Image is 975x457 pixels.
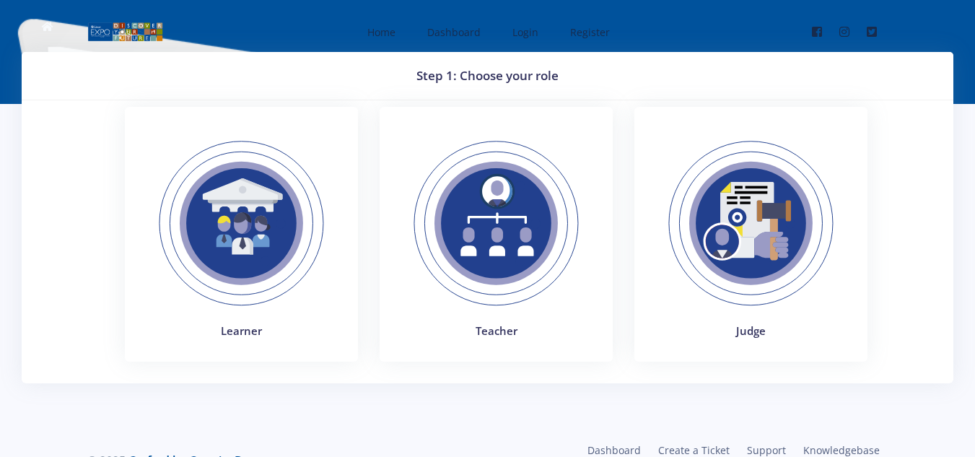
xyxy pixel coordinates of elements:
img: logo01.png [87,21,163,43]
span: Register [570,25,610,39]
h4: Learner [142,323,341,339]
img: Judges [652,124,850,323]
h4: Judge [652,323,850,339]
a: Judges Judge [624,107,878,384]
h3: Step 1: Choose your role [39,66,936,85]
img: Learner [142,124,341,323]
a: Learner Learner [114,107,369,384]
span: Home [367,25,395,39]
span: Knowledgebase [803,443,880,457]
a: Teacher Teacher [369,107,624,384]
a: Login [498,13,550,51]
h4: Teacher [397,323,595,339]
a: Register [556,13,621,51]
a: Home [353,13,407,51]
span: Login [512,25,538,39]
span: Dashboard [427,25,481,39]
img: Teacher [397,124,595,323]
a: Dashboard [413,13,492,51]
